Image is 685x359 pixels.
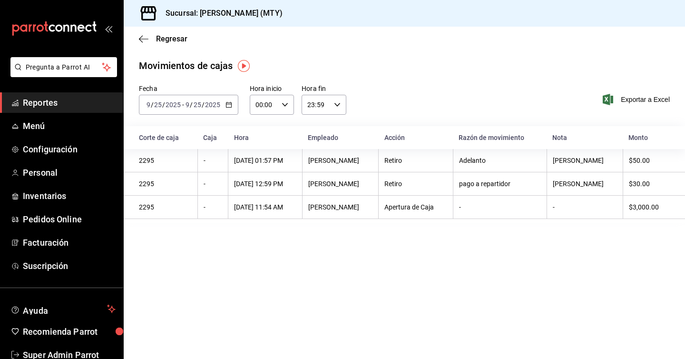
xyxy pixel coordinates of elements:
[146,101,151,109] input: --
[308,157,372,164] div: [PERSON_NAME]
[384,134,448,141] div: Acción
[629,157,670,164] div: $50.00
[553,203,617,211] div: -
[23,236,116,249] span: Facturación
[7,69,117,79] a: Pregunta a Parrot AI
[151,101,154,109] span: /
[154,101,162,109] input: --
[234,180,296,188] div: [DATE] 12:59 PM
[459,134,541,141] div: Razón de movimiento
[205,101,221,109] input: ----
[23,143,116,156] span: Configuración
[10,57,117,77] button: Pregunta a Parrot AI
[204,203,222,211] div: -
[203,134,222,141] div: Caja
[250,85,294,92] label: Hora inicio
[105,25,112,32] button: open_drawer_menu
[23,325,116,338] span: Recomienda Parrot
[605,94,670,105] button: Exportar a Excel
[26,62,102,72] span: Pregunta a Parrot AI
[384,203,447,211] div: Apertura de Caja
[234,157,296,164] div: [DATE] 01:57 PM
[202,101,205,109] span: /
[459,203,541,211] div: -
[308,203,372,211] div: [PERSON_NAME]
[23,120,116,132] span: Menú
[23,259,116,272] span: Suscripción
[185,101,190,109] input: --
[139,34,187,43] button: Regresar
[23,96,116,109] span: Reportes
[553,157,617,164] div: [PERSON_NAME]
[553,180,617,188] div: [PERSON_NAME]
[384,157,447,164] div: Retiro
[182,101,184,109] span: -
[302,85,346,92] label: Hora fin
[234,203,296,211] div: [DATE] 11:54 AM
[234,134,296,141] div: Hora
[629,203,670,211] div: $3,000.00
[23,189,116,202] span: Inventarios
[459,180,541,188] div: pago a repartidor
[238,60,250,72] img: Tooltip marker
[193,101,202,109] input: --
[204,180,222,188] div: -
[139,180,192,188] div: 2295
[459,157,541,164] div: Adelanto
[156,34,187,43] span: Regresar
[204,157,222,164] div: -
[308,134,372,141] div: Empleado
[308,180,372,188] div: [PERSON_NAME]
[628,134,670,141] div: Monto
[139,203,192,211] div: 2295
[158,8,283,19] h3: Sucursal: [PERSON_NAME] (MTY)
[139,59,233,73] div: Movimientos de cajas
[629,180,670,188] div: $30.00
[384,180,447,188] div: Retiro
[23,303,103,315] span: Ayuda
[23,166,116,179] span: Personal
[552,134,617,141] div: Nota
[190,101,193,109] span: /
[165,101,181,109] input: ----
[23,213,116,226] span: Pedidos Online
[139,134,192,141] div: Corte de caja
[139,157,192,164] div: 2295
[139,85,238,92] label: Fecha
[162,101,165,109] span: /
